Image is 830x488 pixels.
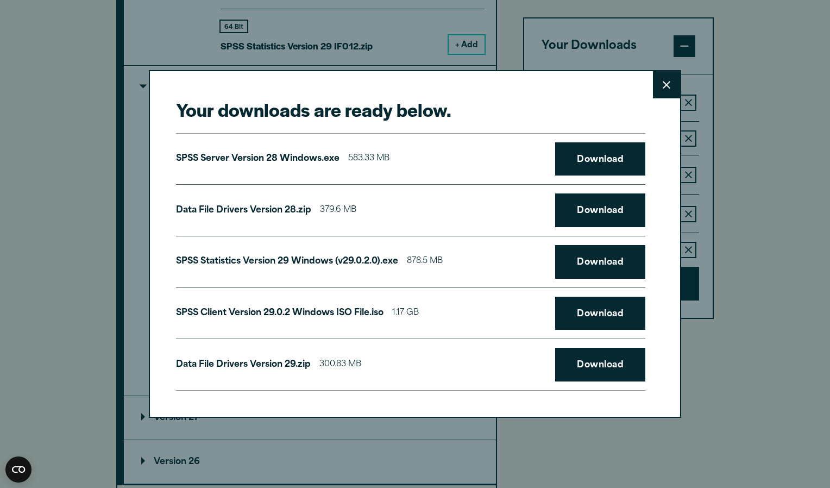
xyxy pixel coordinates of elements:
[348,151,389,167] span: 583.33 MB
[176,203,311,218] p: Data File Drivers Version 28.zip
[5,456,32,483] button: Open CMP widget
[555,297,645,330] a: Download
[407,254,443,270] span: 878.5 MB
[176,97,645,122] h2: Your downloads are ready below.
[176,151,339,167] p: SPSS Server Version 28 Windows.exe
[555,245,645,279] a: Download
[319,357,361,373] span: 300.83 MB
[320,203,356,218] span: 379.6 MB
[176,254,398,270] p: SPSS Statistics Version 29 Windows (v29.0.2.0).exe
[555,348,645,381] a: Download
[392,305,419,321] span: 1.17 GB
[555,142,645,176] a: Download
[176,305,383,321] p: SPSS Client Version 29.0.2 Windows ISO File.iso
[176,357,311,373] p: Data File Drivers Version 29.zip
[555,193,645,227] a: Download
